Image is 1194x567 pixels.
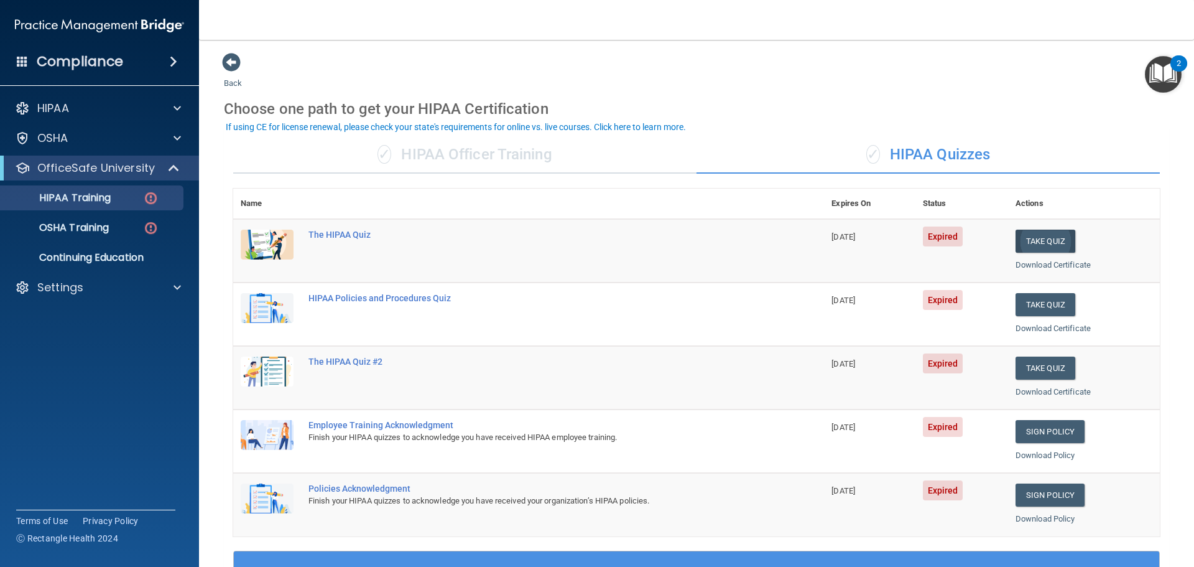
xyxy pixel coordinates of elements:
span: [DATE] [831,359,855,368]
a: Privacy Policy [83,515,139,527]
div: Finish your HIPAA quizzes to acknowledge you have received HIPAA employee training. [308,430,762,445]
button: Take Quiz [1016,293,1075,316]
a: Back [224,63,242,88]
p: HIPAA [37,101,69,116]
img: danger-circle.6113f641.png [143,220,159,236]
a: Sign Policy [1016,484,1085,507]
div: HIPAA Policies and Procedures Quiz [308,293,762,303]
a: OfficeSafe University [15,161,180,176]
span: [DATE] [831,232,855,241]
a: Download Certificate [1016,324,1091,333]
div: Employee Training Acknowledgment [308,420,762,430]
a: Terms of Use [16,515,68,527]
span: Expired [923,417,963,437]
a: HIPAA [15,101,181,116]
div: HIPAA Officer Training [233,136,696,174]
p: OfficeSafe University [37,161,155,176]
span: [DATE] [831,296,855,305]
p: Settings [37,280,83,295]
span: Expired [923,290,963,310]
div: If using CE for license renewal, please check your state's requirements for online vs. live cours... [226,123,686,131]
p: HIPAA Training [8,192,111,204]
h4: Compliance [37,53,123,70]
p: OSHA Training [8,222,109,234]
button: Take Quiz [1016,357,1075,380]
div: The HIPAA Quiz #2 [308,357,762,367]
span: Expired [923,354,963,373]
div: Choose one path to get your HIPAA Certification [224,91,1169,127]
a: Sign Policy [1016,420,1085,443]
span: [DATE] [831,486,855,495]
div: Finish your HIPAA quizzes to acknowledge you have received your organization’s HIPAA policies. [308,494,762,508]
button: If using CE for license renewal, please check your state's requirements for online vs. live cours... [224,121,688,133]
span: ✓ [866,145,880,164]
span: [DATE] [831,423,855,432]
span: Expired [923,480,963,500]
span: Ⓒ Rectangle Health 2024 [16,532,118,545]
a: OSHA [15,131,181,146]
div: 2 [1177,63,1181,80]
th: Status [915,189,1008,219]
th: Actions [1008,189,1160,219]
a: Download Policy [1016,514,1075,523]
div: HIPAA Quizzes [696,136,1160,174]
th: Name [233,189,301,219]
a: Settings [15,280,181,295]
p: Continuing Education [8,251,178,264]
img: PMB logo [15,13,184,38]
a: Download Certificate [1016,260,1091,269]
div: Policies Acknowledgment [308,484,762,494]
div: The HIPAA Quiz [308,230,762,240]
a: Download Certificate [1016,387,1091,396]
a: Download Policy [1016,451,1075,460]
span: ✓ [377,145,391,164]
button: Take Quiz [1016,230,1075,253]
span: Expired [923,227,963,246]
th: Expires On [824,189,915,219]
img: danger-circle.6113f641.png [143,190,159,206]
button: Open Resource Center, 2 new notifications [1145,56,1182,93]
p: OSHA [37,131,68,146]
